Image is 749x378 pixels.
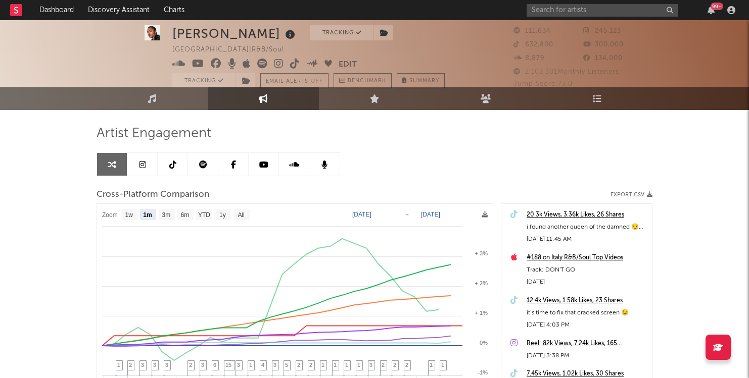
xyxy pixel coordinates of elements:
[583,28,621,34] span: 245,123
[405,362,408,368] span: 2
[321,362,324,368] span: 1
[583,55,623,62] span: 134,000
[201,362,204,368] span: 3
[285,362,288,368] span: 5
[143,211,152,219] text: 1m
[311,79,323,84] em: Off
[583,41,624,48] span: 300,000
[475,280,488,286] text: + 2%
[527,221,647,233] div: i found another queen of the damned 😏 @[PERSON_NAME]
[219,211,226,219] text: 1y
[189,362,192,368] span: 2
[404,211,410,218] text: →
[513,81,573,87] span: Jump Score: 73.0
[339,59,357,71] button: Edit
[409,78,439,84] span: Summary
[513,69,619,75] span: 2,102,301 Monthly Listeners
[225,362,231,368] span: 15
[310,25,373,40] button: Tracking
[162,211,171,219] text: 3m
[527,233,647,245] div: [DATE] 11:45 AM
[249,362,252,368] span: 1
[334,362,337,368] span: 1
[172,73,236,88] button: Tracking
[352,211,371,218] text: [DATE]
[172,25,298,42] div: [PERSON_NAME]
[430,362,433,368] span: 1
[527,4,678,17] input: Search for artists
[711,3,723,10] div: 99 +
[238,211,244,219] text: All
[213,362,216,368] span: 6
[102,211,118,219] text: Zoom
[527,307,647,319] div: it’s time to fix that cracked screen 😉
[297,362,300,368] span: 2
[153,362,156,368] span: 3
[441,362,444,368] span: 1
[345,362,348,368] span: 1
[513,28,551,34] span: 111,634
[97,128,211,140] span: Artist Engagement
[527,264,647,276] div: Track: DON'T GO
[141,362,144,368] span: 3
[393,362,396,368] span: 2
[527,276,647,288] div: [DATE]
[260,73,329,88] button: Email AlertsOff
[480,340,488,346] text: 0%
[527,350,647,362] div: [DATE] 3:38 PM
[527,295,647,307] a: 12.4k Views, 1.58k Likes, 23 Shares
[527,209,647,221] a: 20.3k Views, 3.36k Likes, 26 Shares
[309,362,312,368] span: 2
[237,362,240,368] span: 3
[181,211,190,219] text: 6m
[117,362,120,368] span: 1
[198,211,210,219] text: YTD
[708,6,715,14] button: 99+
[273,362,276,368] span: 3
[421,211,440,218] text: [DATE]
[513,41,553,48] span: 632,800
[611,192,652,198] button: Export CSV
[97,189,209,201] span: Cross-Platform Comparison
[513,55,545,62] span: 8,879
[165,362,168,368] span: 3
[382,362,385,368] span: 2
[348,75,386,87] span: Benchmark
[369,362,372,368] span: 3
[527,319,647,331] div: [DATE] 4:03 PM
[397,73,445,88] button: Summary
[334,73,392,88] a: Benchmark
[478,369,488,375] text: -1%
[527,338,647,350] a: Reel: 82k Views, 7.24k Likes, 165 Comments
[357,362,360,368] span: 1
[172,44,296,56] div: [GEOGRAPHIC_DATA] | R&B/Soul
[475,250,488,256] text: + 3%
[261,362,264,368] span: 4
[129,362,132,368] span: 2
[527,252,647,264] a: #188 on Italy R&B/Soul Top Videos
[475,310,488,316] text: + 1%
[125,211,133,219] text: 1w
